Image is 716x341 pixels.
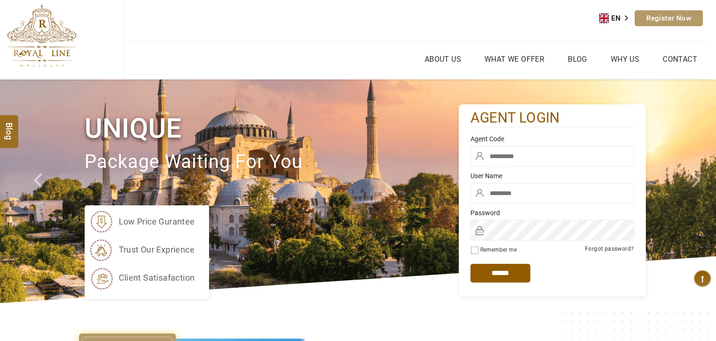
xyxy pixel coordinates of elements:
[89,210,195,233] li: low price gurantee
[89,238,195,261] li: trust our exprience
[85,111,459,146] h1: Unique
[482,52,547,66] a: What we Offer
[85,146,459,178] p: package waiting for you
[599,11,635,25] div: Language
[585,246,634,252] a: Forgot password?
[635,10,703,26] a: Register Now
[22,80,58,303] a: Check next prev
[89,266,195,290] li: client satisafaction
[422,52,463,66] a: About Us
[470,134,634,144] label: Agent Code
[7,4,77,67] img: The Royal Line Holidays
[470,171,634,181] label: User Name
[608,52,642,66] a: Why Us
[3,123,15,131] span: Blog
[599,11,635,25] a: EN
[470,109,634,127] h2: agent login
[660,52,700,66] a: Contact
[480,247,517,253] label: Remember me
[470,208,634,218] label: Password
[680,80,716,303] a: Check next image
[565,52,590,66] a: Blog
[599,11,635,25] aside: Language selected: English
